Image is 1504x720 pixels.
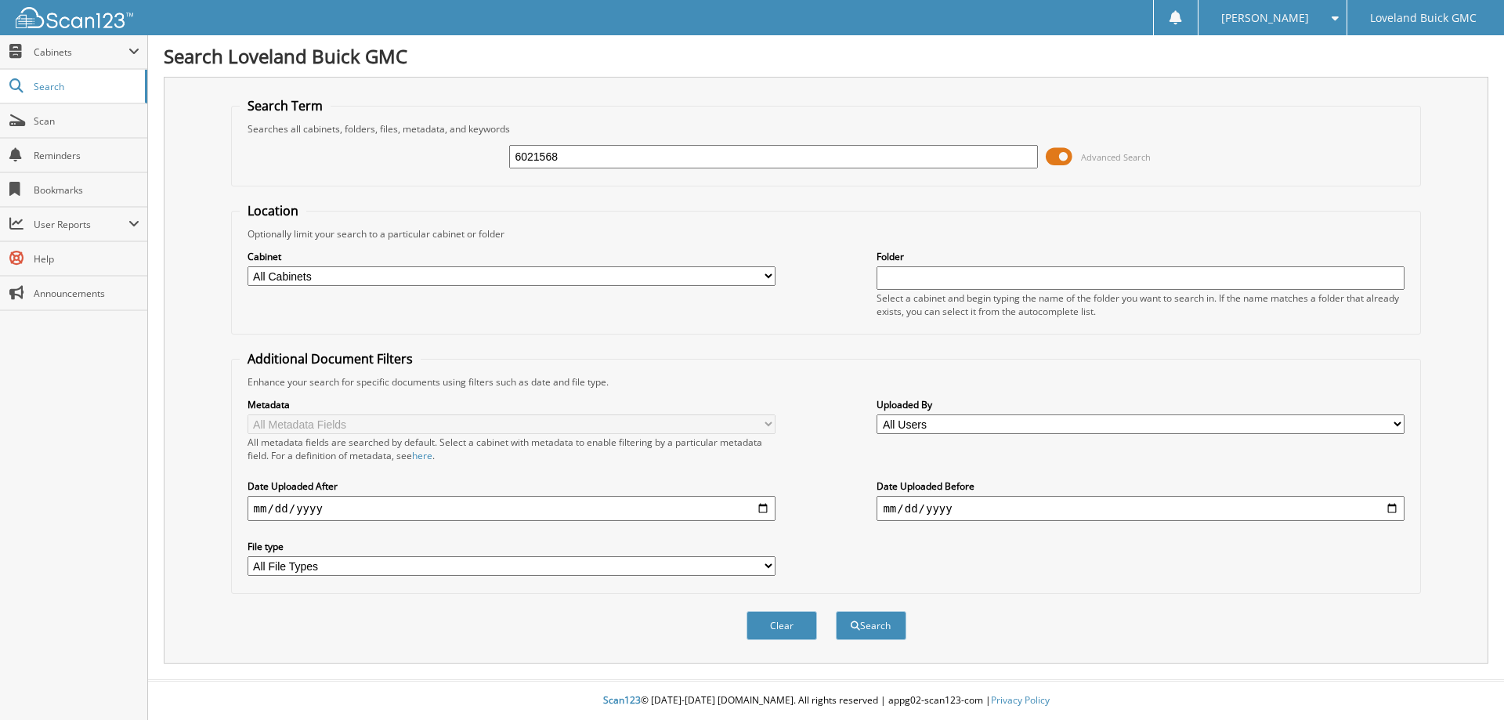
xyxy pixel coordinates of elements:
label: Cabinet [248,250,775,263]
label: Date Uploaded After [248,479,775,493]
span: Search [34,80,137,93]
img: scan123-logo-white.svg [16,7,133,28]
div: Select a cabinet and begin typing the name of the folder you want to search in. If the name match... [877,291,1405,318]
button: Search [836,611,906,640]
div: All metadata fields are searched by default. Select a cabinet with metadata to enable filtering b... [248,436,775,462]
span: Bookmarks [34,183,139,197]
span: Loveland Buick GMC [1370,13,1477,23]
span: Announcements [34,287,139,300]
legend: Location [240,202,306,219]
legend: Additional Document Filters [240,350,421,367]
div: Searches all cabinets, folders, files, metadata, and keywords [240,122,1413,136]
a: here [412,449,432,462]
span: Cabinets [34,45,128,59]
input: start [248,496,775,521]
span: Scan123 [603,693,641,707]
a: Privacy Policy [991,693,1050,707]
div: Optionally limit your search to a particular cabinet or folder [240,227,1413,241]
span: User Reports [34,218,128,231]
legend: Search Term [240,97,331,114]
label: Metadata [248,398,775,411]
span: Reminders [34,149,139,162]
input: end [877,496,1405,521]
span: Advanced Search [1081,151,1151,163]
div: Enhance your search for specific documents using filters such as date and file type. [240,375,1413,389]
h1: Search Loveland Buick GMC [164,43,1488,69]
span: [PERSON_NAME] [1221,13,1309,23]
iframe: Chat Widget [1426,645,1504,720]
label: File type [248,540,775,553]
button: Clear [747,611,817,640]
span: Help [34,252,139,266]
div: © [DATE]-[DATE] [DOMAIN_NAME]. All rights reserved | appg02-scan123-com | [148,682,1504,720]
label: Date Uploaded Before [877,479,1405,493]
label: Folder [877,250,1405,263]
label: Uploaded By [877,398,1405,411]
span: Scan [34,114,139,128]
